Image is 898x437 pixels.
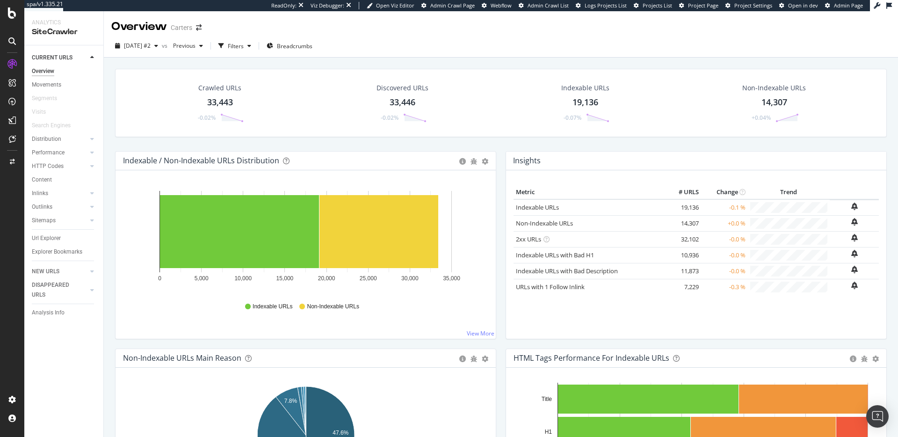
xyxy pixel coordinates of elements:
[561,83,609,93] div: Indexable URLs
[664,199,701,216] td: 19,136
[32,202,52,212] div: Outlinks
[32,161,64,171] div: HTTP Codes
[467,329,494,337] a: View More
[263,38,316,53] button: Breadcrumbs
[866,405,889,428] div: Open Intercom Messenger
[851,203,858,210] div: bell-plus
[742,83,806,93] div: Non-Indexable URLs
[158,275,161,282] text: 0
[32,280,79,300] div: DISAPPEARED URLS
[32,121,80,131] a: Search Engines
[123,353,241,363] div: Non-Indexable URLs Main Reason
[851,218,858,226] div: bell-plus
[32,308,65,318] div: Analysis Info
[390,96,415,109] div: 33,446
[861,356,868,362] div: bug
[643,2,672,9] span: Projects List
[634,2,672,9] a: Projects List
[664,215,701,231] td: 14,307
[748,185,830,199] th: Trend
[32,189,87,198] a: Inlinks
[32,80,61,90] div: Movements
[32,233,97,243] a: Url Explorer
[377,83,428,93] div: Discovered URLs
[32,267,59,277] div: NEW URLS
[333,430,348,436] text: 47.6%
[513,154,541,167] h4: Insights
[123,156,279,165] div: Indexable / Non-Indexable URLs Distribution
[701,199,748,216] td: -0.1 %
[542,396,552,402] text: Title
[32,148,87,158] a: Performance
[734,2,772,9] span: Project Settings
[519,2,569,9] a: Admin Crawl List
[872,356,879,362] div: gear
[32,66,54,76] div: Overview
[664,279,701,295] td: 7,229
[196,24,202,31] div: arrow-right-arrow-left
[32,247,82,257] div: Explorer Bookmarks
[32,94,66,103] a: Segments
[664,263,701,279] td: 11,873
[32,107,46,117] div: Visits
[32,134,61,144] div: Distribution
[514,185,664,199] th: Metric
[516,235,541,243] a: 2xx URLs
[482,158,488,165] div: gear
[271,2,297,9] div: ReadOnly:
[32,80,97,90] a: Movements
[169,38,207,53] button: Previous
[576,2,627,9] a: Logs Projects List
[664,231,701,247] td: 32,102
[32,134,87,144] a: Distribution
[123,185,488,294] svg: A chart.
[367,2,414,9] a: Open Viz Editor
[516,251,594,259] a: Indexable URLs with Bad H1
[851,266,858,273] div: bell-plus
[482,356,488,362] div: gear
[32,267,87,277] a: NEW URLS
[307,303,359,311] span: Non-Indexable URLs
[32,233,61,243] div: Url Explorer
[572,96,598,109] div: 19,136
[825,2,863,9] a: Admin Page
[32,94,57,103] div: Segments
[253,303,292,311] span: Indexable URLs
[32,189,48,198] div: Inlinks
[318,275,335,282] text: 20,000
[664,185,701,199] th: # URLS
[381,114,398,122] div: -0.02%
[850,356,856,362] div: circle-info
[725,2,772,9] a: Project Settings
[32,53,87,63] a: CURRENT URLS
[564,114,581,122] div: -0.07%
[752,114,771,122] div: +0.04%
[376,2,414,9] span: Open Viz Editor
[401,275,419,282] text: 30,000
[516,267,618,275] a: Indexable URLs with Bad Description
[459,158,466,165] div: circle-info
[528,2,569,9] span: Admin Crawl List
[779,2,818,9] a: Open in dev
[585,2,627,9] span: Logs Projects List
[32,216,87,226] a: Sitemaps
[851,250,858,257] div: bell-plus
[32,280,87,300] a: DISAPPEARED URLS
[198,83,241,93] div: Crawled URLs
[761,96,787,109] div: 14,307
[32,19,96,27] div: Analytics
[851,234,858,241] div: bell-plus
[701,279,748,295] td: -0.3 %
[32,107,55,117] a: Visits
[482,2,512,9] a: Webflow
[471,356,477,362] div: bug
[111,19,167,35] div: Overview
[169,42,196,50] span: Previous
[360,275,377,282] text: 25,000
[32,202,87,212] a: Outlinks
[171,23,192,32] div: Carters
[284,398,297,404] text: 7.8%
[32,53,72,63] div: CURRENT URLS
[851,282,858,289] div: bell-plus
